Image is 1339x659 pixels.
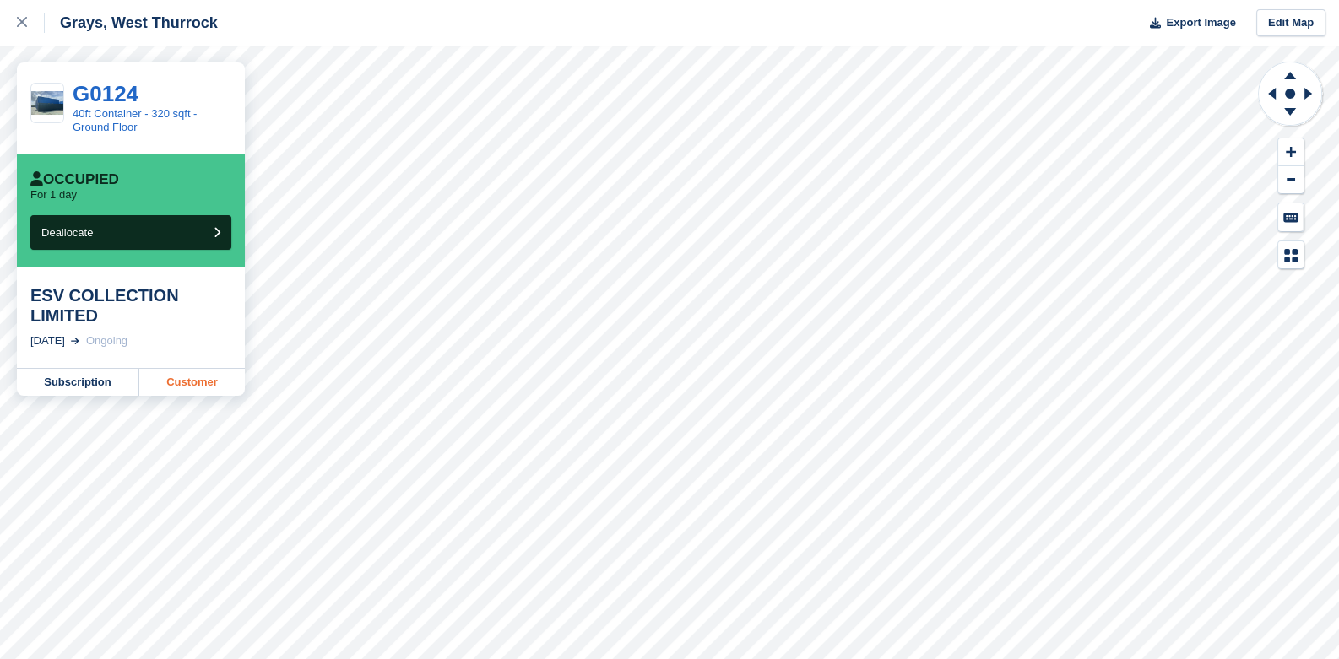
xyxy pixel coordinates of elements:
button: Zoom In [1278,138,1304,166]
button: Keyboard Shortcuts [1278,203,1304,231]
span: Deallocate [41,226,93,239]
button: Zoom Out [1278,166,1304,194]
a: G0124 [73,81,138,106]
div: ESV COLLECTION LIMITED [30,285,231,326]
button: Export Image [1140,9,1236,37]
a: Subscription [17,369,139,396]
a: Customer [139,369,245,396]
button: Map Legend [1278,241,1304,269]
span: Export Image [1166,14,1235,31]
div: Occupied [30,171,119,188]
div: Ongoing [86,332,127,349]
img: arrow-right-light-icn-cde0832a797a2874e46488d9cf13f60e5c3a73dbe684e267c42b8395dfbc2abf.svg [71,338,79,344]
div: Grays, West Thurrock [45,13,218,33]
a: Edit Map [1256,9,1325,37]
p: For 1 day [30,188,77,202]
button: Deallocate [30,215,231,250]
a: 40ft Container - 320 sqft - Ground Floor [73,107,197,133]
div: [DATE] [30,332,65,349]
img: 40ft%20Exterior%20Side.jpg [31,91,63,116]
